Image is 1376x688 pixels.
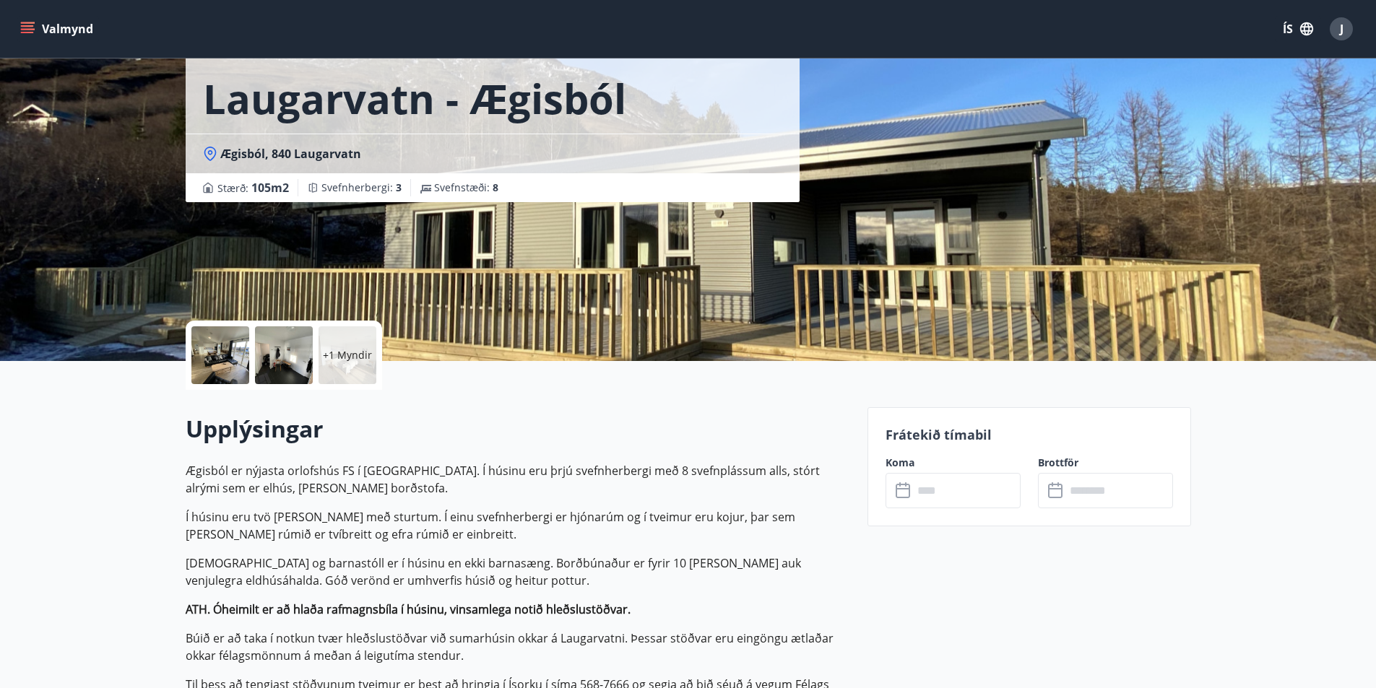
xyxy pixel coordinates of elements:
[186,508,850,543] p: Í húsinu eru tvö [PERSON_NAME] með sturtum. Í einu svefnherbergi er hjónarúm og í tveimur eru koj...
[1275,16,1321,42] button: ÍS
[1038,456,1173,470] label: Brottför
[886,456,1021,470] label: Koma
[220,146,361,162] span: Ægisból, 840 Laugarvatn
[251,180,289,196] span: 105 m2
[186,630,850,664] p: Búið er að taka í notkun tvær hleðslustöðvar við sumarhúsin okkar á Laugarvatni. Þessar stöðvar e...
[434,180,498,195] span: Svefnstæði :
[203,71,626,126] h1: Laugarvatn - Ægisból
[396,180,402,194] span: 3
[217,179,289,196] span: Stærð :
[186,601,631,617] strong: ATH. Óheimilt er að hlaða rafmagnsbíla í húsinu, vinsamlega notið hleðslustöðvar.
[1340,21,1343,37] span: J
[1324,12,1359,46] button: J
[186,413,850,445] h2: Upplýsingar
[321,180,402,195] span: Svefnherbergi :
[323,348,372,362] p: +1 Myndir
[186,462,850,497] p: Ægisból er nýjasta orlofshús FS í [GEOGRAPHIC_DATA]. Í húsinu eru þrjú svefnherbergi með 8 svefnp...
[186,554,850,589] p: [DEMOGRAPHIC_DATA] og barnastóll er í húsinu en ekki barnasæng. Borðbúnaður er fyrir 10 [PERSON_N...
[886,425,1173,444] p: Frátekið tímabil
[493,180,498,194] span: 8
[17,16,99,42] button: menu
